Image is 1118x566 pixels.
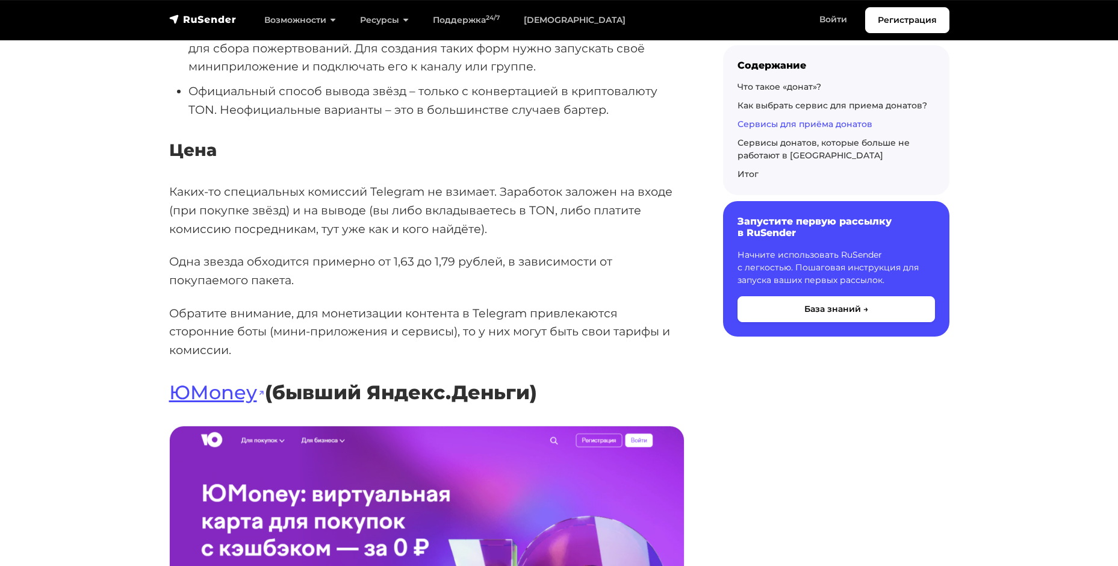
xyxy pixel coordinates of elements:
li: Официальный способ вывода звёзд – только с конвертацией в криптовалюту TON. Неофициальные вариант... [188,82,685,119]
p: Начните использовать RuSender с легкостью. Пошаговая инструкция для запуска ваших первых рассылок. [738,249,935,287]
a: Возможности [252,8,348,33]
li: Нет никаких готовых виджетов для интеграции со стримами или со страницами для сбора пожертвований... [188,20,685,76]
sup: 24/7 [486,14,500,22]
a: Итог [738,169,759,179]
a: ЮMoney [169,381,265,404]
p: Каких-то специальных комиссий Telegram не взимает. Заработок заложен на входе (при покупке звёзд)... [169,182,685,238]
div: Содержание [738,60,935,71]
a: Регистрация [865,7,949,33]
p: Одна звезда обходится примерно от 1,63 до 1,79 рублей, в зависимости от покупаемого пакета. [169,252,685,289]
a: Ресурсы [348,8,421,33]
a: Войти [807,7,859,32]
a: Сервисы для приёма донатов [738,119,872,129]
a: Что такое «донат»? [738,81,821,92]
a: Как выбрать сервис для приема донатов? [738,100,927,111]
a: [DEMOGRAPHIC_DATA] [512,8,638,33]
h4: Цена [169,140,685,161]
a: Запустите первую рассылку в RuSender Начните использовать RuSender с легкостью. Пошаговая инструк... [723,201,949,336]
a: Сервисы донатов, которые больше не работают в [GEOGRAPHIC_DATA] [738,137,910,161]
h6: Запустите первую рассылку в RuSender [738,216,935,238]
button: База знаний → [738,296,935,322]
img: RuSender [169,13,237,25]
p: Обратите внимание, для монетизации контента в Telegram привлекаются сторонние боты (мини-приложен... [169,304,685,359]
h3: (бывший Яндекс.Деньги) [169,381,685,404]
a: Поддержка24/7 [421,8,512,33]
